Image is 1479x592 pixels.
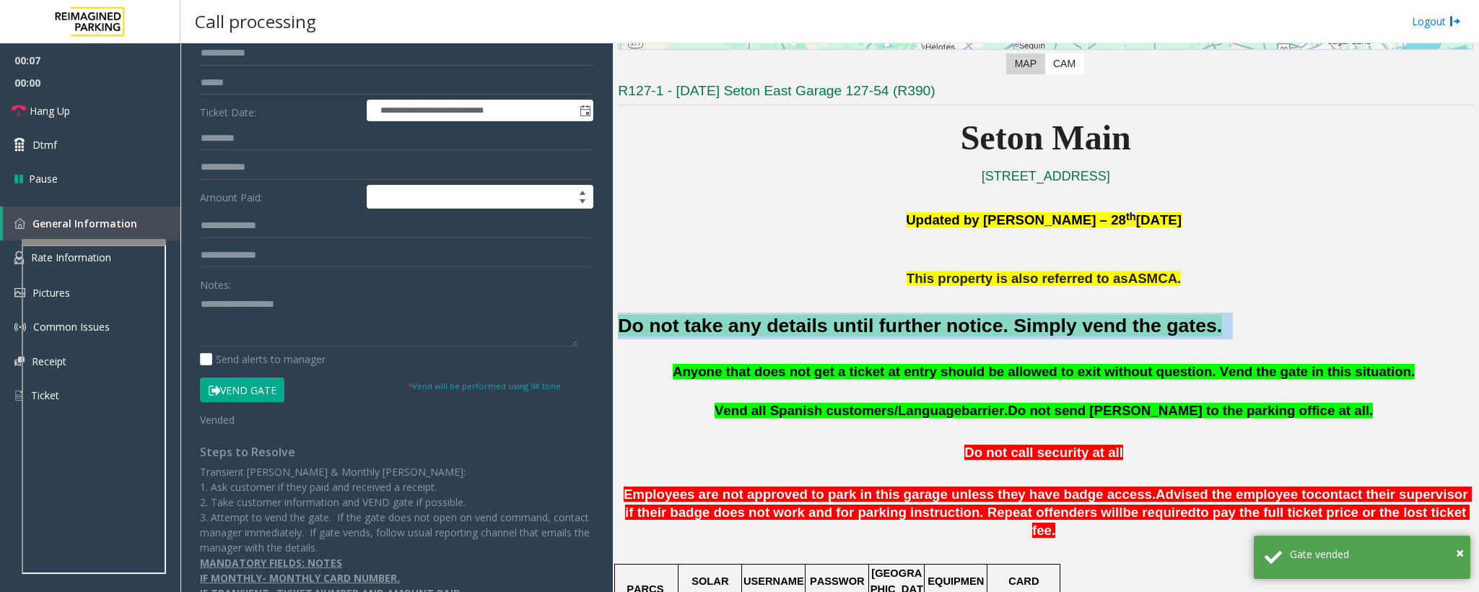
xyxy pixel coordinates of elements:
[14,321,26,333] img: 'icon'
[625,487,1472,520] span: contact their supervisor if their badge does not work and for parking instruction. Repeat offende...
[200,510,593,555] p: 3. Attempt to vend the gate. If the gate does not open on vend command, contact manager immediate...
[1412,14,1461,29] a: Logout
[200,556,342,570] u: MANDATORY FIELDS: NOTES
[1044,53,1084,74] label: CAM
[1006,53,1045,74] label: Map
[673,364,1415,379] span: Anyone that does not get a ticket at entry should be allowed to exit without question. Vend the g...
[961,118,1131,157] span: Seton Main
[1156,487,1314,502] span: Advised the employee to
[618,315,1222,336] font: Do not take any details until further notice. Simply vend the gates.
[14,218,25,229] img: 'icon'
[14,389,24,402] img: 'icon'
[200,495,593,510] p: 2. Take customer information and VEND gate if possible.
[200,413,235,427] span: Vended
[14,288,25,297] img: 'icon'
[14,357,25,366] img: 'icon'
[982,169,1110,183] a: [STREET_ADDRESS]
[200,445,593,459] h4: Steps to Resolve
[200,378,284,402] button: Vend Gate
[1008,403,1373,418] span: Do not send [PERSON_NAME] to the parking office at all.
[3,206,180,240] a: General Information
[1456,542,1464,564] button: Close
[715,403,961,418] span: Vend all Spanish customers/Language
[907,271,1128,286] span: This property is also referred to as
[743,575,804,587] span: USERNAME
[200,571,400,585] u: IF MONTHLY- MONTHLY CARD NUMBER.
[577,100,593,121] span: Toggle popup
[200,479,593,495] p: 1. Ask customer if they paid and received a receipt.
[1122,505,1196,520] span: be required
[572,197,593,209] span: Decrease value
[1290,547,1460,562] div: Gate vended
[188,4,323,39] h3: Call processing
[32,137,57,152] span: Dtmf
[961,403,1008,418] span: barrier.
[14,251,24,264] img: 'icon'
[408,380,561,391] small: Vend will be performed using 9# tone
[200,352,326,367] label: Send alerts to manager
[32,217,137,230] span: General Information
[196,185,363,209] label: Amount Paid:
[30,103,70,118] span: Hang Up
[906,212,1126,227] span: Updated by [PERSON_NAME] – 28
[29,171,58,186] span: Pause
[200,272,231,292] label: Notes:
[1126,211,1136,222] span: th
[1136,212,1182,227] span: [DATE]
[200,464,593,479] p: Transient [PERSON_NAME] & Monthly [PERSON_NAME]:
[618,82,1473,105] h3: R127-1 - [DATE] Seton East Garage 127-54 (R390)
[572,186,593,197] span: Increase value
[1128,271,1182,286] span: ASMCA.
[1456,543,1464,562] span: ×
[196,100,363,121] label: Ticket Date:
[624,487,1156,502] span: Employees are not approved to park in this garage unless they have badge access.
[1032,505,1470,538] span: to pay the full ticket price or the lost ticket fee.
[1449,14,1461,29] img: logout
[964,445,1123,460] span: Do not call security at all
